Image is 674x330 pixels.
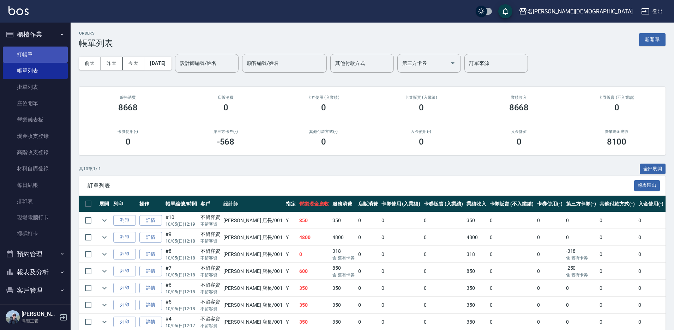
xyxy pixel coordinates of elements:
p: 不留客資 [200,289,220,295]
div: 不留客資 [200,231,220,238]
h3: 0 [126,137,131,147]
p: 不留客資 [200,272,220,278]
p: 不留客資 [200,238,220,244]
p: 不留客資 [200,306,220,312]
th: 卡券販賣 (不入業績) [488,196,535,212]
td: 0 [422,297,465,313]
a: 詳情 [139,266,162,277]
th: 指定 [284,196,297,212]
button: Open [447,57,458,69]
a: 每日結帳 [3,177,68,193]
button: 員工及薪資 [3,299,68,318]
th: 帳單編號/時間 [164,196,199,212]
td: 0 [564,280,598,297]
a: 詳情 [139,300,162,311]
th: 第三方卡券(-) [564,196,598,212]
td: 850 [465,263,488,280]
td: 0 [380,280,422,297]
th: 其他付款方式(-) [598,196,637,212]
td: 350 [331,297,356,313]
th: 列印 [112,196,138,212]
p: 共 10 筆, 1 / 1 [79,166,101,172]
h2: 入金使用(-) [381,129,462,134]
button: 前天 [79,57,101,70]
p: 高階主管 [22,318,58,324]
div: 不留客資 [200,298,220,306]
button: 列印 [113,249,136,260]
button: expand row [99,249,110,259]
td: Y [284,212,297,229]
td: #5 [164,297,199,313]
img: Logo [8,6,29,15]
p: 不留客資 [200,221,220,227]
button: expand row [99,232,110,243]
p: 不留客資 [200,255,220,261]
h2: 卡券販賣 (不入業績) [576,95,657,100]
h2: 營業現金應收 [576,129,657,134]
td: 4800 [465,229,488,246]
td: 0 [637,229,666,246]
button: expand row [99,283,110,293]
td: 0 [564,212,598,229]
button: 報表匯出 [634,180,660,191]
td: 0 [297,246,331,263]
td: [PERSON_NAME] 店長 /001 [222,229,284,246]
th: 入金使用(-) [637,196,666,212]
td: 0 [598,263,637,280]
button: 列印 [113,283,136,294]
td: -250 [564,263,598,280]
h3: 0 [517,137,522,147]
td: 0 [488,212,535,229]
td: 0 [356,297,380,313]
th: 業績收入 [465,196,488,212]
button: [DATE] [144,57,171,70]
th: 卡券使用(-) [535,196,564,212]
td: 350 [297,297,331,313]
h2: 入金儲值 [479,129,559,134]
td: Y [284,246,297,263]
button: 今天 [123,57,145,70]
td: 0 [380,229,422,246]
td: 350 [465,280,488,297]
h2: 卡券販賣 (入業績) [381,95,462,100]
th: 操作 [138,196,164,212]
td: 0 [535,263,564,280]
p: 10/05 (日) 12:18 [166,238,197,244]
td: 0 [598,212,637,229]
div: 不留客資 [200,264,220,272]
th: 客戶 [199,196,222,212]
td: 4800 [331,229,356,246]
a: 詳情 [139,232,162,243]
h2: 第三方卡券(-) [185,129,266,134]
a: 詳情 [139,283,162,294]
div: 不留客資 [200,214,220,221]
button: 昨天 [101,57,123,70]
p: 10/05 (日) 12:18 [166,255,197,261]
h2: 其他付款方式(-) [283,129,364,134]
td: 0 [535,212,564,229]
td: 850 [331,263,356,280]
a: 高階收支登錄 [3,144,68,160]
td: 4800 [297,229,331,246]
td: 350 [331,280,356,297]
td: 0 [598,280,637,297]
p: 含 舊有卡券 [332,272,355,278]
h3: 0 [321,137,326,147]
a: 詳情 [139,249,162,260]
h3: 8100 [607,137,627,147]
td: 0 [488,297,535,313]
button: 預約管理 [3,245,68,263]
td: 0 [488,280,535,297]
button: 櫃檯作業 [3,25,68,44]
a: 現金收支登錄 [3,128,68,144]
h5: [PERSON_NAME] [22,311,58,318]
p: 含 舊有卡券 [566,272,596,278]
th: 展開 [97,196,112,212]
h2: 卡券使用 (入業績) [283,95,364,100]
td: 0 [637,212,666,229]
h3: -568 [217,137,235,147]
p: 10/05 (日) 12:18 [166,289,197,295]
td: 0 [422,229,465,246]
td: 0 [598,246,637,263]
a: 材料自購登錄 [3,160,68,177]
